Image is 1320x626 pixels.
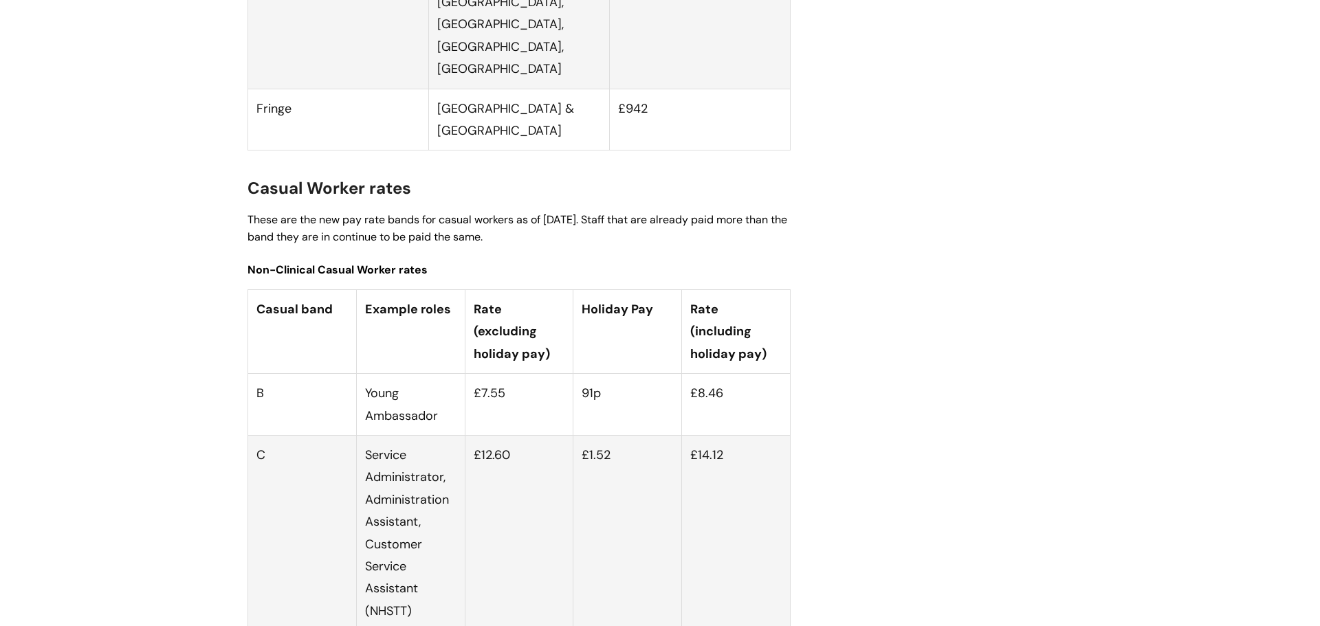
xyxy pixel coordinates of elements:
span: These are the new pay rate bands for casual workers as of [DATE]. Staff that are already paid mor... [247,212,787,244]
td: £7.55 [465,374,573,436]
td: £942 [610,89,791,150]
td: [GEOGRAPHIC_DATA] & [GEOGRAPHIC_DATA] [429,89,610,150]
span: Non-Clinical Casual Worker rates [247,262,428,277]
td: Young Ambassador [356,374,465,436]
th: Rate (excluding holiday pay) [465,290,573,374]
th: Rate (including holiday pay) [682,290,791,374]
th: Holiday Pay [573,290,682,374]
td: B [248,374,357,436]
td: £8.46 [682,374,791,436]
span: Casual Worker rates [247,177,411,199]
td: 91p [573,374,682,436]
th: Casual band [248,290,357,374]
th: Example roles [356,290,465,374]
td: Fringe [248,89,429,150]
